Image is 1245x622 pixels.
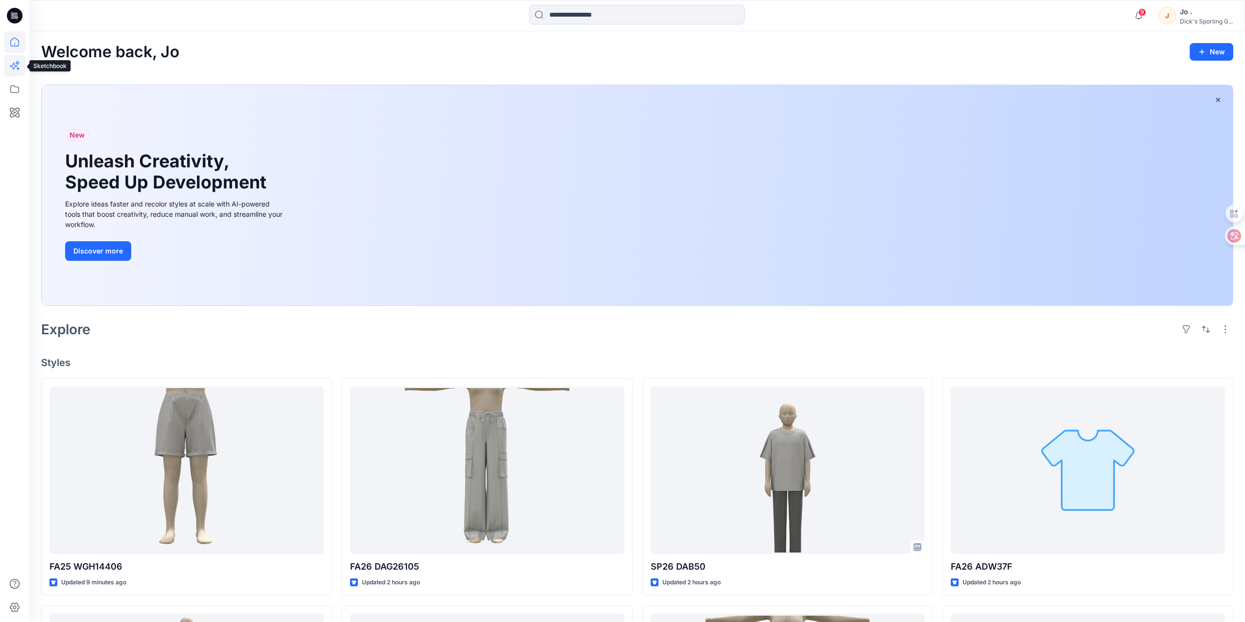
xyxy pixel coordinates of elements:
div: J [1158,7,1176,24]
div: Jo . [1180,6,1233,18]
button: Discover more [65,241,131,261]
p: Updated 2 hours ago [662,577,721,588]
h4: Styles [41,357,1233,369]
p: Updated 2 hours ago [963,577,1021,588]
h2: Explore [41,322,91,337]
p: FA26 DAG26105 [350,560,624,574]
button: New [1190,43,1233,61]
h1: Unleash Creativity, Speed Up Development [65,151,271,193]
a: Discover more [65,241,285,261]
span: New [70,129,85,141]
a: FA26 DAG26105 [350,387,624,554]
span: 9 [1138,8,1146,16]
p: FA26 ADW37F [951,560,1225,574]
a: FA25 WGH14406 [49,387,324,554]
p: SP26 DAB50 [651,560,925,574]
a: FA26 ADW37F [951,387,1225,554]
div: Dick's Sporting G... [1180,18,1233,25]
p: Updated 2 hours ago [362,577,420,588]
p: Updated 9 minutes ago [61,577,126,588]
h2: Welcome back, Jo [41,43,179,61]
a: SP26 DAB50 [651,387,925,554]
p: FA25 WGH14406 [49,560,324,574]
div: Explore ideas faster and recolor styles at scale with AI-powered tools that boost creativity, red... [65,199,285,230]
